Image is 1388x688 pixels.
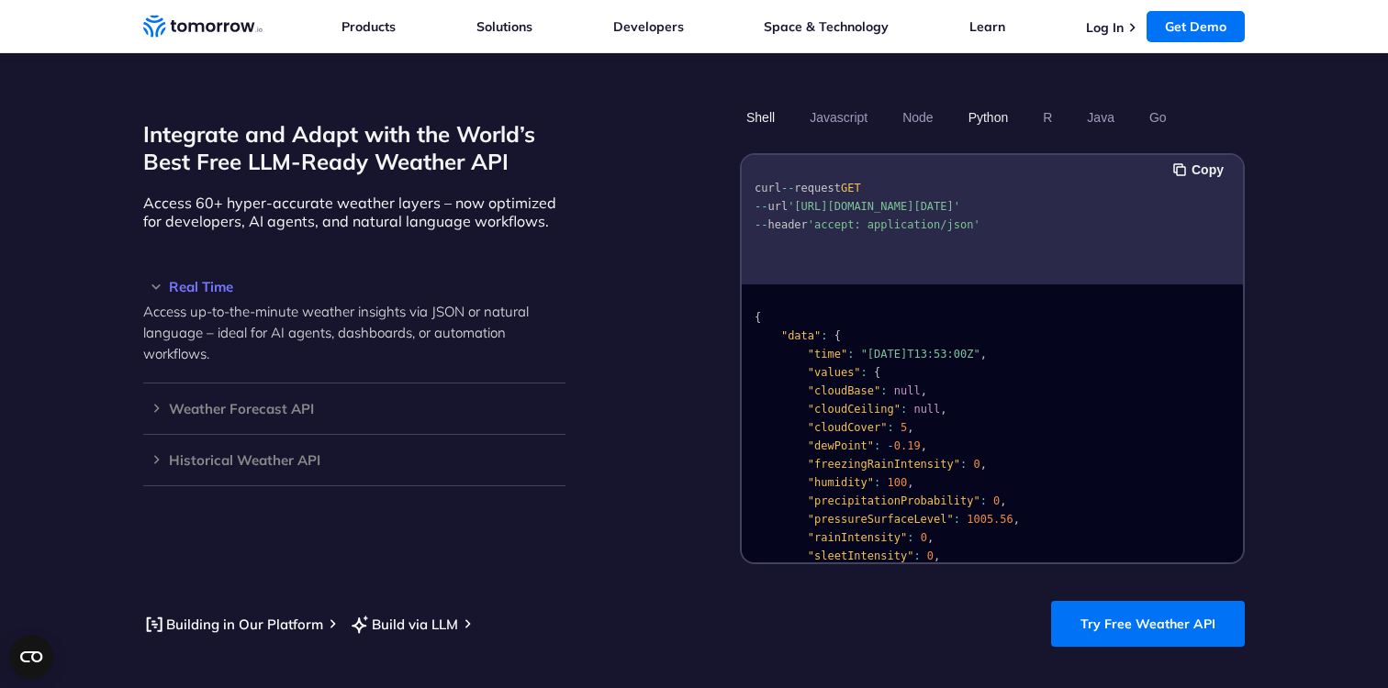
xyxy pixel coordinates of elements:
button: Copy [1173,160,1229,180]
span: 0 [993,494,1000,507]
span: curl [755,182,781,194]
h2: Integrate and Adapt with the World’s Best Free LLM-Ready Weather API [143,120,565,175]
span: 100 [888,476,908,489]
h3: Real Time [143,280,565,294]
a: Get Demo [1147,11,1245,42]
span: 1005.56 [967,513,1013,526]
p: Access 60+ hyper-accurate weather layers – now optimized for developers, AI agents, and natural l... [143,194,565,230]
span: "dewPoint" [808,439,874,452]
span: : [913,549,920,562]
span: -- [755,218,767,231]
span: 0 [921,531,927,544]
p: Access up-to-the-minute weather insights via JSON or natural language – ideal for AI agents, dash... [143,301,565,364]
span: null [913,403,940,416]
a: Log In [1086,19,1124,36]
span: 5 [901,421,907,434]
button: Java [1080,102,1121,133]
span: "time" [808,348,847,361]
span: "freezingRainIntensity" [808,458,960,471]
span: url [767,200,788,213]
span: "data" [781,329,821,342]
a: Building in Our Platform [143,613,323,636]
a: Build via LLM [349,613,458,636]
span: { [874,366,880,379]
span: , [940,403,946,416]
a: Learn [969,18,1005,35]
span: 'accept: application/json' [808,218,980,231]
span: "precipitationProbability" [808,494,980,507]
span: , [907,476,913,489]
span: "[DATE]T13:53:00Z" [861,348,980,361]
a: Developers [613,18,684,35]
span: : [907,531,913,544]
span: , [1013,513,1020,526]
span: , [927,531,934,544]
span: , [934,549,940,562]
h3: Historical Weather API [143,453,565,467]
a: Try Free Weather API [1051,601,1245,647]
span: '[URL][DOMAIN_NAME][DATE]' [788,200,960,213]
span: { [755,311,761,324]
span: : [847,348,854,361]
span: : [960,458,967,471]
span: "values" [808,366,861,379]
span: "sleetIntensity" [808,549,914,562]
button: Go [1143,102,1173,133]
span: -- [755,200,767,213]
span: : [901,403,907,416]
span: - [888,439,894,452]
span: request [794,182,841,194]
button: Open CMP widget [9,635,53,679]
span: GET [841,182,861,194]
span: "cloudBase" [808,384,880,397]
span: header [767,218,807,231]
span: "pressureSurfaceLevel" [808,513,954,526]
button: Shell [740,102,781,133]
span: , [1000,494,1006,507]
a: Space & Technology [764,18,889,35]
button: Python [962,102,1015,133]
span: -- [781,182,794,194]
span: 0 [973,458,979,471]
button: R [1036,102,1058,133]
span: : [888,421,894,434]
span: null [894,384,921,397]
button: Javascript [803,102,874,133]
span: : [880,384,887,397]
a: Home link [143,13,263,40]
span: , [980,458,987,471]
span: : [874,476,880,489]
span: "cloudCeiling" [808,403,901,416]
span: { [834,329,841,342]
span: : [980,494,987,507]
a: Solutions [476,18,532,35]
span: , [907,421,913,434]
span: "humidity" [808,476,874,489]
h3: Weather Forecast API [143,402,565,416]
span: : [821,329,827,342]
span: "rainIntensity" [808,531,907,544]
span: , [921,384,927,397]
span: , [980,348,987,361]
span: : [954,513,960,526]
span: 0 [927,549,934,562]
span: : [874,439,880,452]
button: Node [896,102,939,133]
a: Products [341,18,396,35]
span: 0.19 [894,439,921,452]
span: , [921,439,927,452]
span: : [861,366,867,379]
span: "cloudCover" [808,421,888,434]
